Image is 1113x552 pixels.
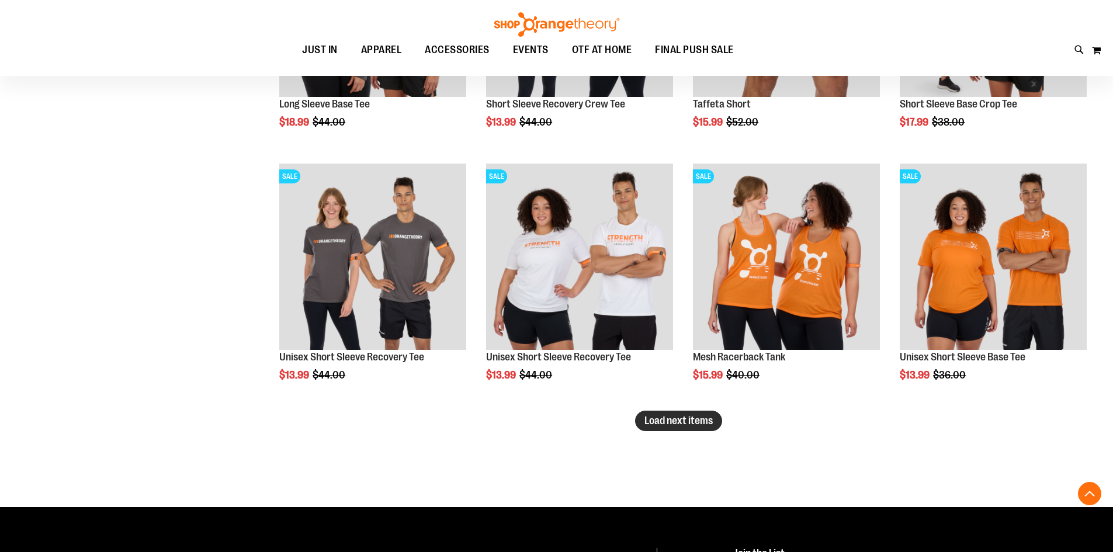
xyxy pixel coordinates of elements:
[900,116,930,128] span: $17.99
[693,164,880,350] img: Product image for Mesh Racerback Tank
[687,158,886,411] div: product
[655,37,734,63] span: FINAL PUSH SALE
[693,369,724,381] span: $15.99
[519,116,554,128] span: $44.00
[501,37,560,64] a: EVENTS
[279,116,311,128] span: $18.99
[932,116,966,128] span: $38.00
[486,98,625,110] a: Short Sleeve Recovery Crew Tee
[693,169,714,183] span: SALE
[279,351,424,363] a: Unisex Short Sleeve Recovery Tee
[486,116,518,128] span: $13.99
[486,164,673,350] img: Product image for Unisex Short Sleeve Recovery Tee
[279,169,300,183] span: SALE
[486,351,631,363] a: Unisex Short Sleeve Recovery Tee
[413,37,501,64] a: ACCESSORIES
[486,169,507,183] span: SALE
[900,169,921,183] span: SALE
[279,164,466,352] a: Product image for Unisex Short Sleeve Recovery TeeSALE
[279,98,370,110] a: Long Sleeve Base Tee
[290,37,349,64] a: JUST IN
[894,158,1093,411] div: product
[693,98,751,110] a: Taffeta Short
[486,369,518,381] span: $13.99
[643,37,746,63] a: FINAL PUSH SALE
[425,37,490,63] span: ACCESSORIES
[519,369,554,381] span: $44.00
[480,158,679,411] div: product
[900,351,1025,363] a: Unisex Short Sleeve Base Tee
[933,369,968,381] span: $36.00
[900,369,931,381] span: $13.99
[493,12,621,37] img: Shop Orangetheory
[572,37,632,63] span: OTF AT HOME
[693,164,880,352] a: Product image for Mesh Racerback TankSALE
[273,158,472,411] div: product
[513,37,549,63] span: EVENTS
[644,415,713,426] span: Load next items
[560,37,644,64] a: OTF AT HOME
[361,37,402,63] span: APPAREL
[349,37,414,64] a: APPAREL
[900,164,1087,352] a: Product image for Unisex Short Sleeve Base TeeSALE
[486,164,673,352] a: Product image for Unisex Short Sleeve Recovery TeeSALE
[313,369,347,381] span: $44.00
[900,98,1017,110] a: Short Sleeve Base Crop Tee
[313,116,347,128] span: $44.00
[279,369,311,381] span: $13.99
[279,164,466,350] img: Product image for Unisex Short Sleeve Recovery Tee
[693,351,785,363] a: Mesh Racerback Tank
[302,37,338,63] span: JUST IN
[635,411,722,431] button: Load next items
[726,369,761,381] span: $40.00
[900,164,1087,350] img: Product image for Unisex Short Sleeve Base Tee
[693,116,724,128] span: $15.99
[1078,482,1101,505] button: Back To Top
[726,116,760,128] span: $52.00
